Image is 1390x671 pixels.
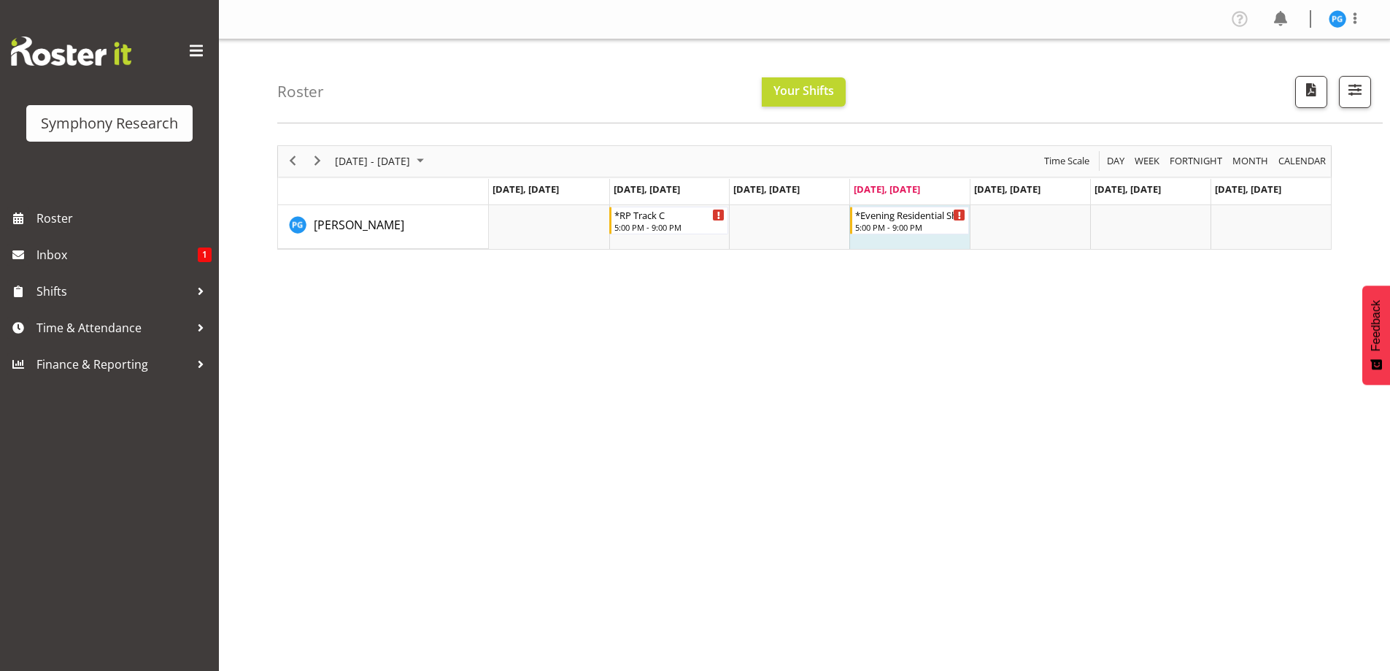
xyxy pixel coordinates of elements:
[277,145,1332,250] div: Timeline Week of August 21, 2025
[1230,152,1271,170] button: Timeline Month
[1295,76,1327,108] button: Download a PDF of the roster according to the set date range.
[1276,152,1329,170] button: Month
[733,183,800,196] span: [DATE], [DATE]
[1168,152,1224,170] span: Fortnight
[198,248,212,262] span: 1
[1105,152,1127,170] button: Timeline Day
[614,221,725,233] div: 5:00 PM - 9:00 PM
[330,146,433,177] div: August 18 - 24, 2025
[609,207,728,234] div: Patricia Gilmour"s event - *RP Track C Begin From Tuesday, August 19, 2025 at 5:00:00 PM GMT+12:0...
[278,205,489,249] td: Patricia Gilmour resource
[1215,183,1281,196] span: [DATE], [DATE]
[493,183,559,196] span: [DATE], [DATE]
[1277,152,1327,170] span: calendar
[1167,152,1225,170] button: Fortnight
[855,207,965,222] div: *Evening Residential Shift 5-9pm
[36,207,212,229] span: Roster
[614,183,680,196] span: [DATE], [DATE]
[36,317,190,339] span: Time & Attendance
[314,217,404,233] span: [PERSON_NAME]
[333,152,412,170] span: [DATE] - [DATE]
[11,37,131,66] img: Rosterit website logo
[283,152,303,170] button: Previous
[1362,285,1390,385] button: Feedback - Show survey
[41,112,178,134] div: Symphony Research
[1329,10,1346,28] img: patricia-gilmour9541.jpg
[762,77,846,107] button: Your Shifts
[36,280,190,302] span: Shifts
[314,216,404,234] a: [PERSON_NAME]
[308,152,328,170] button: Next
[974,183,1040,196] span: [DATE], [DATE]
[855,221,965,233] div: 5:00 PM - 9:00 PM
[36,353,190,375] span: Finance & Reporting
[773,83,834,99] span: Your Shifts
[1105,152,1126,170] span: Day
[854,183,920,196] span: [DATE], [DATE]
[333,152,430,170] button: August 2025
[305,146,330,177] div: next period
[36,244,198,266] span: Inbox
[1339,76,1371,108] button: Filter Shifts
[1231,152,1270,170] span: Month
[1094,183,1161,196] span: [DATE], [DATE]
[1042,152,1092,170] button: Time Scale
[1133,152,1161,170] span: Week
[277,83,324,100] h4: Roster
[280,146,305,177] div: previous period
[1132,152,1162,170] button: Timeline Week
[850,207,969,234] div: Patricia Gilmour"s event - *Evening Residential Shift 5-9pm Begin From Thursday, August 21, 2025 ...
[1370,300,1383,351] span: Feedback
[1043,152,1091,170] span: Time Scale
[489,205,1331,249] table: Timeline Week of August 21, 2025
[614,207,725,222] div: *RP Track C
